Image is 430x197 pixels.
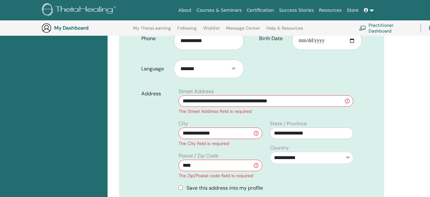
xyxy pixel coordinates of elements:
label: State / Province [270,120,307,128]
h3: My Dashboard [54,25,118,31]
img: generic-user-icon.jpg [41,23,52,33]
label: City [179,120,188,128]
a: About [176,4,194,16]
a: Store [344,4,361,16]
a: Practitioner Dashboard [359,21,413,35]
a: Following [177,26,197,36]
label: Birth Date [254,33,292,45]
label: Country [270,144,289,152]
a: Wishlist [203,26,220,36]
a: Resources [316,4,344,16]
a: Certification [244,4,276,16]
label: Address [137,88,175,100]
label: Phone [137,33,174,45]
a: Success Stories [277,4,316,16]
div: The Zip/Postal code field is required [179,172,262,179]
label: Language [137,63,174,75]
a: Courses & Seminars [194,4,244,16]
a: My ThetaLearning [133,26,171,36]
span: Save this address into my profile [187,185,263,191]
div: The City field is required [179,140,262,147]
label: Street Address [179,88,214,95]
img: chalkboard-teacher.svg [359,26,366,31]
a: Help & Resources [266,26,303,36]
div: The Street Address field is required [179,108,353,115]
img: logo.png [42,3,118,18]
label: Postal / Zip Code [179,152,218,160]
a: Message Center [226,26,260,36]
